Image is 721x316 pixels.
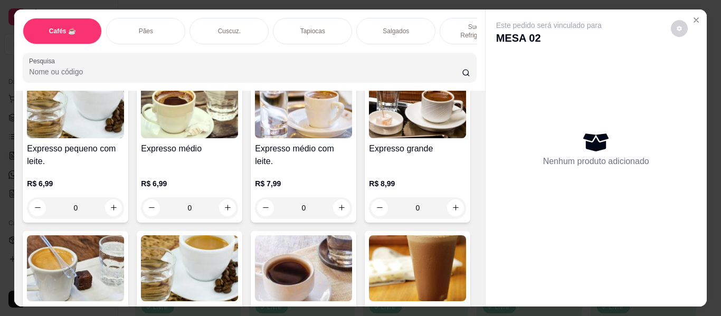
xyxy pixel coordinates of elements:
[449,23,510,40] p: Sucos e Refrigerantes
[218,27,241,35] p: Cuscuz.
[255,178,352,189] p: R$ 7,99
[27,72,124,138] img: product-image
[27,142,124,168] h4: Expresso pequeno com leite.
[369,72,466,138] img: product-image
[255,235,352,301] img: product-image
[29,56,59,65] label: Pesquisa
[27,178,124,189] p: R$ 6,99
[29,66,462,77] input: Pesquisa
[219,199,236,216] button: increase-product-quantity
[496,20,602,31] p: Este pedido será vinculado para
[369,142,466,155] h4: Expresso grande
[447,199,464,216] button: increase-product-quantity
[27,235,124,301] img: product-image
[369,235,466,301] img: product-image
[671,20,688,37] button: decrease-product-quantity
[688,12,705,28] button: Close
[141,235,238,301] img: product-image
[371,199,388,216] button: decrease-product-quantity
[255,72,352,138] img: product-image
[139,27,153,35] p: Pães
[141,178,238,189] p: R$ 6,99
[29,199,46,216] button: decrease-product-quantity
[369,178,466,189] p: R$ 8,99
[496,31,602,45] p: MESA 02
[141,72,238,138] img: product-image
[300,27,325,35] p: Tapiocas
[383,27,409,35] p: Salgados
[143,199,160,216] button: decrease-product-quantity
[543,155,649,168] p: Nenhum produto adicionado
[141,142,238,155] h4: Expresso médio
[255,142,352,168] h4: Expresso médio com leite.
[257,199,274,216] button: decrease-product-quantity
[105,199,122,216] button: increase-product-quantity
[49,27,76,35] p: Cafés ☕
[333,199,350,216] button: increase-product-quantity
